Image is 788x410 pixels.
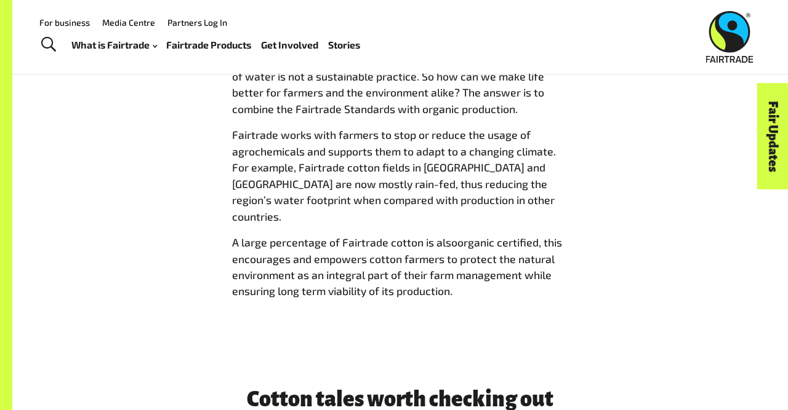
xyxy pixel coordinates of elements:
span: Fairtrade works with farmers to stop or reduce the usage of agrochemicals and supports them to ad... [232,128,556,223]
a: Toggle Search [33,30,63,60]
a: Stories [328,36,360,53]
a: Partners Log In [167,17,227,28]
a: Fairtrade Products [166,36,251,53]
span: A large percentage of Fairtrade cotton is also [232,235,457,249]
span: If we’re talking cotton we must also talk about the environment. Historically, cotton farming is ... [232,20,557,115]
span: , this encourages and empowers cotton farmers to protect the natural environment as an integral p... [232,235,562,298]
img: Fairtrade Australia New Zealand logo [706,11,754,63]
a: Get Involved [261,36,318,53]
a: Media Centre [102,17,155,28]
p: organic certified [232,234,568,299]
a: For business [39,17,90,28]
a: What is Fairtrade [71,36,157,53]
